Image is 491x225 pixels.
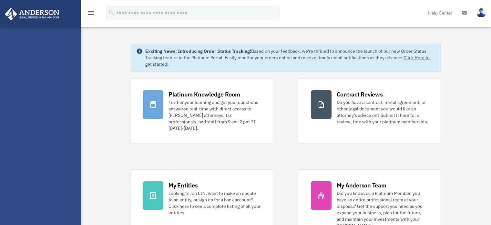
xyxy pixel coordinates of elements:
div: Further your learning and get your questions answered real-time with direct access to [PERSON_NAM... [169,99,261,131]
div: Contract Reviews [337,90,383,98]
strong: Exciting News: Introducing Order Status Tracking! [145,48,251,54]
i: search [108,9,115,16]
img: Anderson Advisors Platinum Portal [3,8,61,20]
div: Platinum Knowledge Room [169,90,240,98]
a: Click Here to get started! [145,55,430,67]
a: Platinum Knowledge Room Further your learning and get your questions answered real-time with dire... [131,78,273,143]
a: Contract Reviews Do you have a contract, rental agreement, or other legal document you would like... [299,78,441,143]
div: My Entities [169,181,198,189]
div: My Anderson Team [337,181,386,189]
div: Based on your feedback, we're thrilled to announce the launch of our new Order Status Tracking fe... [145,48,435,67]
div: Do you have a contract, rental agreement, or other legal document you would like an attorney's ad... [337,99,429,125]
a: menu [87,11,95,17]
img: User Pic [476,8,486,17]
i: menu [87,9,95,17]
div: Looking for an EIN, want to make an update to an entity, or sign up for a bank account? Click her... [169,190,261,216]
